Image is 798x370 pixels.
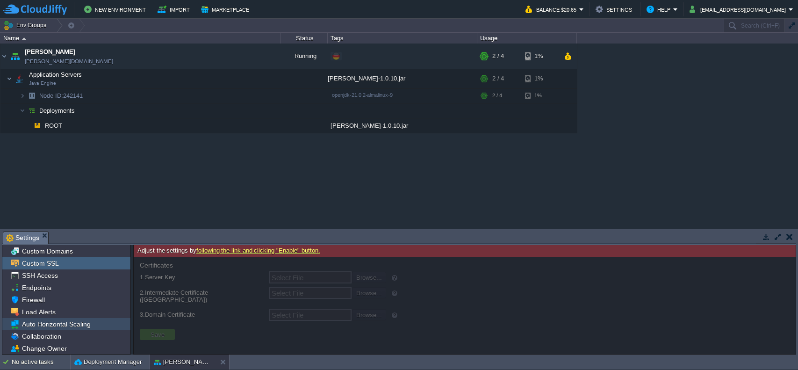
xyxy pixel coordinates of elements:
img: AMDAwAAAACH5BAEAAAAALAAAAAABAAEAAAICRAEAOw== [22,37,26,40]
button: Env Groups [3,19,50,32]
img: AMDAwAAAACH5BAEAAAAALAAAAAABAAEAAAICRAEAOw== [0,44,8,69]
div: 2 / 4 [492,69,504,88]
img: AMDAwAAAACH5BAEAAAAALAAAAAABAAEAAAICRAEAOw== [25,103,38,118]
button: Deployment Manager [74,357,142,367]
a: Node ID:242141 [38,92,84,100]
button: [EMAIL_ADDRESS][DOMAIN_NAME] [690,4,789,15]
a: ROOT [44,122,64,130]
span: 242141 [38,92,84,100]
img: AMDAwAAAACH5BAEAAAAALAAAAAABAAEAAAICRAEAOw== [8,44,22,69]
span: Java Engine [29,80,56,86]
img: AMDAwAAAACH5BAEAAAAALAAAAAABAAEAAAICRAEAOw== [20,88,25,103]
a: following the link and clicking "Enable" button. [196,247,320,254]
img: AMDAwAAAACH5BAEAAAAALAAAAAABAAEAAAICRAEAOw== [7,69,12,88]
img: AMDAwAAAACH5BAEAAAAALAAAAAABAAEAAAICRAEAOw== [31,118,44,133]
img: AMDAwAAAACH5BAEAAAAALAAAAAABAAEAAAICRAEAOw== [13,69,26,88]
a: [PERSON_NAME][DOMAIN_NAME] [25,57,113,66]
img: CloudJiffy [3,4,67,15]
a: Auto Horizontal Scaling [20,320,92,328]
div: Adjust the settings by [134,245,796,257]
div: 1% [525,44,555,69]
button: Settings [596,4,635,15]
div: 2 / 4 [492,44,504,69]
button: Balance $20.65 [525,4,579,15]
div: No active tasks [12,355,70,370]
a: SSH Access [20,271,59,280]
span: Settings [6,232,39,244]
a: Collaboration [20,332,63,341]
div: Name [1,33,280,44]
div: [PERSON_NAME]-1.0.10.jar [328,118,477,133]
div: Status [281,33,327,44]
a: [PERSON_NAME] [25,47,75,57]
iframe: chat widget [759,333,789,361]
a: Change Owner [20,344,68,353]
a: Firewall [20,296,46,304]
span: Node ID: [39,92,63,99]
a: Custom Domains [20,247,74,255]
a: Custom SSL [20,259,60,268]
button: Help [647,4,673,15]
div: Usage [478,33,576,44]
div: [PERSON_NAME]-1.0.10.jar [328,69,477,88]
button: Marketplace [201,4,252,15]
img: AMDAwAAAACH5BAEAAAAALAAAAAABAAEAAAICRAEAOw== [25,118,31,133]
div: Tags [328,33,477,44]
img: AMDAwAAAACH5BAEAAAAALAAAAAABAAEAAAICRAEAOw== [20,103,25,118]
button: [PERSON_NAME] [154,357,213,367]
span: openjdk-21.0.2-almalinux-9 [332,92,393,98]
button: Import [158,4,193,15]
a: Deployments [38,107,76,115]
button: New Environment [84,4,149,15]
div: 2 / 4 [492,88,502,103]
img: AMDAwAAAACH5BAEAAAAALAAAAAABAAEAAAICRAEAOw== [25,88,38,103]
a: Load Alerts [20,308,57,316]
div: 1% [525,88,555,103]
div: 1% [525,69,555,88]
a: Endpoints [20,283,53,292]
a: Application ServersJava Engine [28,71,83,78]
div: Running [281,44,328,69]
span: Application Servers [28,71,83,79]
